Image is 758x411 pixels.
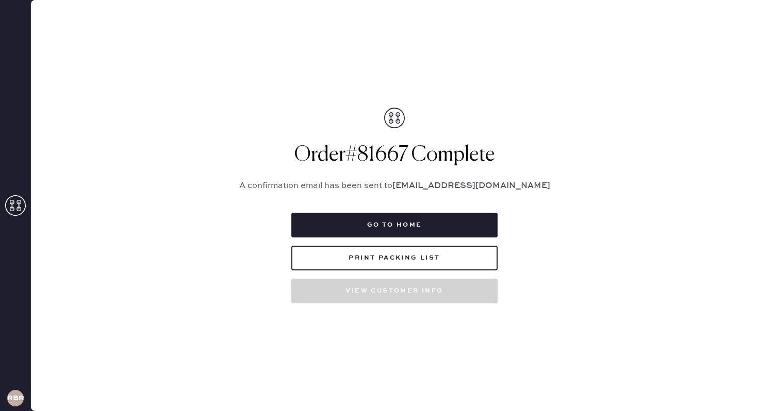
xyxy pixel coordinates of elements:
iframe: Front Chat [709,365,753,409]
button: Go to home [291,213,498,237]
h1: Order # 81667 Complete [227,143,562,167]
button: Print Packing List [291,246,498,270]
p: A confirmation email has been sent to [227,180,562,192]
strong: [EMAIL_ADDRESS][DOMAIN_NAME] [392,181,550,191]
button: View customer info [291,279,498,303]
h3: RBRA [7,395,24,402]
